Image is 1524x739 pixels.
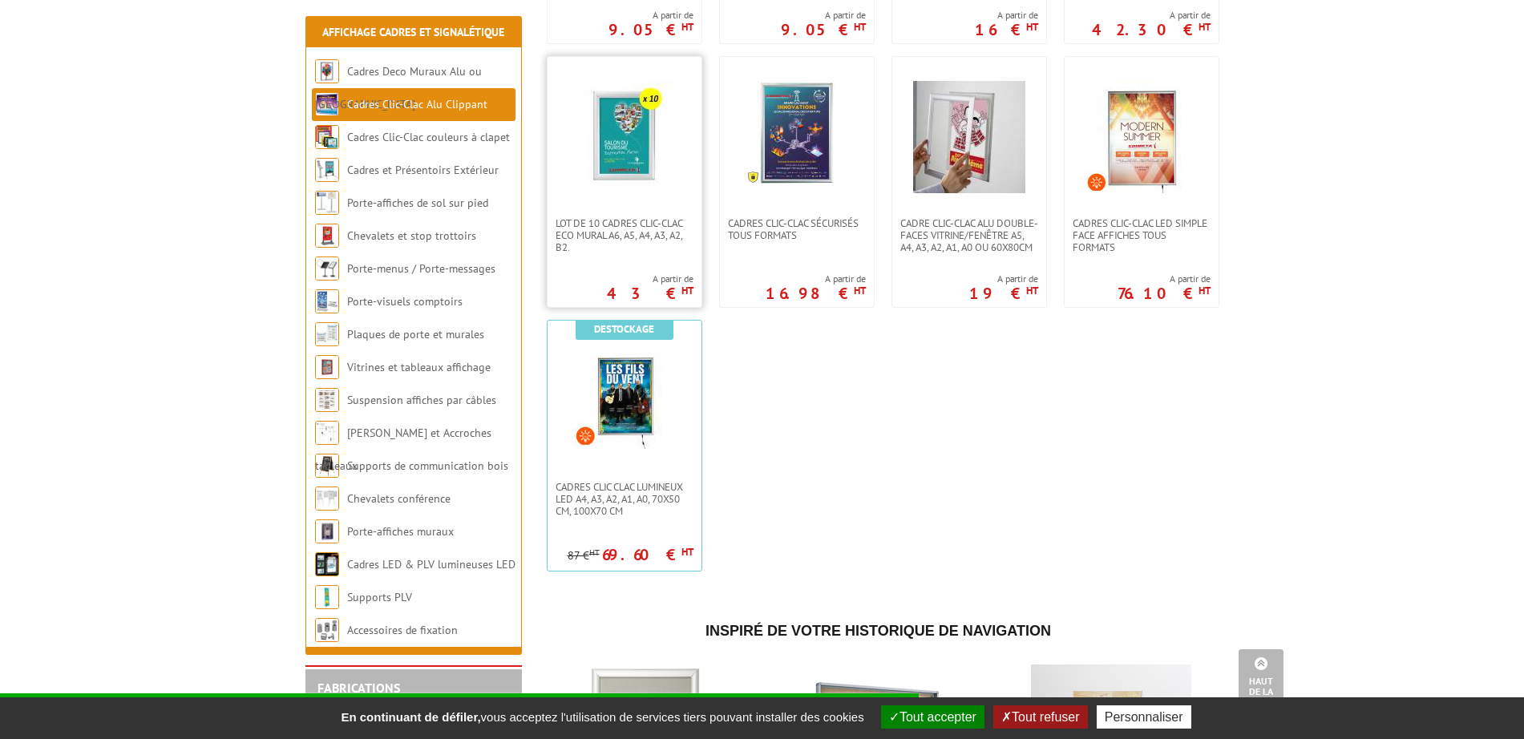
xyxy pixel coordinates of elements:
[1085,81,1198,193] img: Cadres Clic-Clac LED simple face affiches tous formats
[602,550,693,559] p: 69.60 €
[572,345,677,449] img: Cadres Clic Clac lumineux LED A4, A3, A2, A1, A0, 70x50 cm, 100x70 cm
[315,421,339,445] img: Cimaises et Accroches tableaux
[1199,20,1211,34] sup: HT
[1118,289,1211,298] p: 76.10 €
[315,322,339,346] img: Plaques de porte et murales
[315,256,339,281] img: Porte-menus / Porte-messages
[681,545,693,559] sup: HT
[1097,705,1191,729] button: Personnaliser (fenêtre modale)
[315,64,482,111] a: Cadres Deco Muraux Alu ou [GEOGRAPHIC_DATA]
[315,426,491,473] a: [PERSON_NAME] et Accroches tableaux
[556,481,693,517] span: Cadres Clic Clac lumineux LED A4, A3, A2, A1, A0, 70x50 cm, 100x70 cm
[315,487,339,511] img: Chevalets conférence
[315,388,339,412] img: Suspension affiches par câbles
[347,97,487,111] a: Cadres Clic-Clac Alu Clippant
[781,9,866,22] span: A partir de
[347,458,508,473] a: Supports de communication bois
[854,20,866,34] sup: HT
[315,519,339,543] img: Porte-affiches muraux
[993,705,1087,729] button: Tout refuser
[1073,217,1211,253] span: Cadres Clic-Clac LED simple face affiches tous formats
[766,273,866,285] span: A partir de
[315,59,339,83] img: Cadres Deco Muraux Alu ou Bois
[548,481,701,517] a: Cadres Clic Clac lumineux LED A4, A3, A2, A1, A0, 70x50 cm, 100x70 cm
[315,585,339,609] img: Supports PLV
[347,557,515,571] a: Cadres LED & PLV lumineuses LED
[589,547,600,558] sup: HT
[608,25,693,34] p: 9.05 €
[1092,9,1211,22] span: A partir de
[347,360,491,374] a: Vitrines et tableaux affichage
[1199,284,1211,297] sup: HT
[720,217,874,241] a: Cadres Clic-Clac Sécurisés Tous formats
[913,81,1025,193] img: Cadre clic-clac alu double-faces Vitrine/fenêtre A5, A4, A3, A2, A1, A0 ou 60x80cm
[347,196,488,210] a: Porte-affiches de sol sur pied
[1065,217,1219,253] a: Cadres Clic-Clac LED simple face affiches tous formats
[892,217,1046,253] a: Cadre clic-clac alu double-faces Vitrine/fenêtre A5, A4, A3, A2, A1, A0 ou 60x80cm
[333,710,871,724] span: vous acceptez l'utilisation de services tiers pouvant installer des cookies
[315,355,339,379] img: Vitrines et tableaux affichage
[705,623,1051,639] span: Inspiré de votre historique de navigation
[347,327,484,341] a: Plaques de porte et murales
[1026,284,1038,297] sup: HT
[347,261,495,276] a: Porte-menus / Porte-messages
[900,217,1038,253] span: Cadre clic-clac alu double-faces Vitrine/fenêtre A5, A4, A3, A2, A1, A0 ou 60x80cm
[315,191,339,215] img: Porte-affiches de sol sur pied
[607,273,693,285] span: A partir de
[341,710,480,724] strong: En continuant de défiler,
[347,524,454,539] a: Porte-affiches muraux
[607,289,693,298] p: 43 €
[315,289,339,313] img: Porte-visuels comptoirs
[1092,25,1211,34] p: 42.30 €
[347,228,476,243] a: Chevalets et stop trottoirs
[681,20,693,34] sup: HT
[1026,20,1038,34] sup: HT
[1118,273,1211,285] span: A partir de
[347,590,412,604] a: Supports PLV
[347,163,499,177] a: Cadres et Présentoirs Extérieur
[347,294,463,309] a: Porte-visuels comptoirs
[347,393,496,407] a: Suspension affiches par câbles
[881,705,984,729] button: Tout accepter
[745,81,849,185] img: Cadres Clic-Clac Sécurisés Tous formats
[969,289,1038,298] p: 19 €
[1239,649,1283,715] a: Haut de la page
[975,9,1038,22] span: A partir de
[315,158,339,182] img: Cadres et Présentoirs Extérieur
[556,217,693,253] span: Lot de 10 cadres Clic-Clac Eco mural A6, A5, A4, A3, A2, B2.
[975,25,1038,34] p: 16 €
[608,9,693,22] span: A partir de
[315,224,339,248] img: Chevalets et stop trottoirs
[347,623,458,637] a: Accessoires de fixation
[568,81,681,193] img: Lot de 10 cadres Clic-Clac Eco mural A6, A5, A4, A3, A2, B2.
[315,618,339,642] img: Accessoires de fixation
[681,284,693,297] sup: HT
[728,217,866,241] span: Cadres Clic-Clac Sécurisés Tous formats
[315,552,339,576] img: Cadres LED & PLV lumineuses LED
[594,322,654,336] b: Destockage
[347,130,510,144] a: Cadres Clic-Clac couleurs à clapet
[854,284,866,297] sup: HT
[322,25,504,39] a: Affichage Cadres et Signalétique
[781,25,866,34] p: 9.05 €
[568,550,600,562] p: 87 €
[969,273,1038,285] span: A partir de
[766,289,866,298] p: 16.98 €
[548,217,701,253] a: Lot de 10 cadres Clic-Clac Eco mural A6, A5, A4, A3, A2, B2.
[347,491,451,506] a: Chevalets conférence
[315,125,339,149] img: Cadres Clic-Clac couleurs à clapet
